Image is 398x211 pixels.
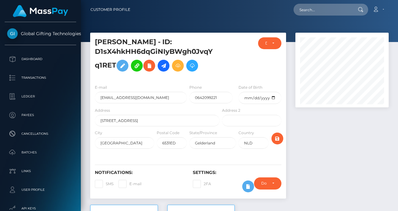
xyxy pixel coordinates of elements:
p: Ledger [7,92,74,101]
a: Initiate Payout [158,60,169,72]
a: Dashboard [5,51,76,67]
p: User Profile [7,185,74,195]
img: MassPay Logo [13,5,68,17]
div: DEACTIVE [265,41,267,46]
a: User Profile [5,182,76,198]
h6: Notifications: [95,170,183,175]
p: Cancellations [7,129,74,138]
label: State/Province [189,130,217,136]
label: Address 2 [222,108,240,113]
p: Links [7,166,74,176]
label: Postal Code [157,130,179,136]
label: City [95,130,102,136]
a: Payees [5,107,76,123]
button: DEACTIVE [258,37,281,49]
span: Global Gifting Technologies Inc [5,31,76,36]
p: Batches [7,148,74,157]
label: E-mail [95,85,107,90]
label: Address [95,108,110,113]
h5: [PERSON_NAME] - ID: D1sX4hkHH6dqGiNIyBWgh0JvqYq1RET [95,37,216,75]
label: E-mail [118,180,141,188]
p: Transactions [7,73,74,82]
label: Phone [189,85,202,90]
label: Date of Birth [238,85,262,90]
p: Payees [7,110,74,120]
button: Do not require [254,177,281,189]
label: Country [238,130,254,136]
div: Do not require [261,181,267,186]
a: Batches [5,145,76,160]
p: Dashboard [7,54,74,64]
a: Transactions [5,70,76,86]
a: Links [5,163,76,179]
label: SMS [95,180,113,188]
input: Search... [294,4,352,16]
img: Global Gifting Technologies Inc [7,28,18,39]
a: Ledger [5,89,76,104]
a: Cancellations [5,126,76,142]
label: 2FA [193,180,211,188]
h6: Settings: [193,170,281,175]
a: Customer Profile [90,3,130,16]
